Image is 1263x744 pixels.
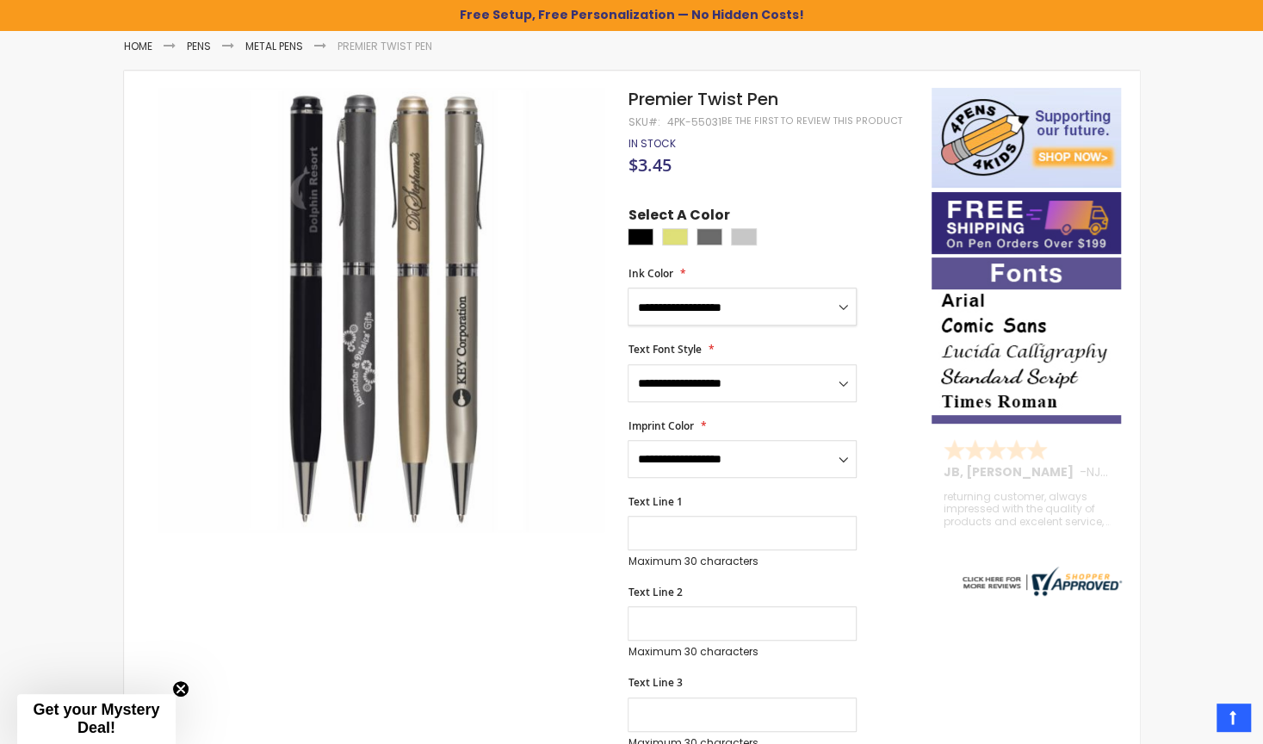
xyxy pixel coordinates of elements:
[944,463,1080,480] span: JB, [PERSON_NAME]
[337,40,432,53] li: Premier Twist Pen
[958,585,1122,599] a: 4pens.com certificate URL
[124,39,152,53] a: Home
[932,88,1121,188] img: 4pens 4 kids
[628,136,675,151] span: In stock
[628,418,693,433] span: Imprint Color
[245,39,303,53] a: Metal Pens
[628,115,659,129] strong: SKU
[172,680,189,697] button: Close teaser
[33,701,159,736] span: Get your Mystery Deal!
[1080,463,1229,480] span: - ,
[628,494,682,509] span: Text Line 1
[628,206,729,229] span: Select A Color
[628,266,672,281] span: Ink Color
[628,675,682,690] span: Text Line 3
[628,585,682,599] span: Text Line 2
[932,192,1121,254] img: Free shipping on orders over $199
[731,228,757,245] div: Silver
[697,228,722,245] div: Grey
[932,257,1121,424] img: font-personalization-examples
[628,228,653,245] div: Black
[17,694,176,744] div: Get your Mystery Deal!Close teaser
[628,555,857,568] p: Maximum 30 characters
[662,228,688,245] div: Gold
[628,153,671,177] span: $3.45
[628,645,857,659] p: Maximum 30 characters
[158,86,605,533] img: Premier Twist Pen
[1087,463,1108,480] span: NJ
[187,39,211,53] a: Pens
[628,87,777,111] span: Premier Twist Pen
[628,342,701,356] span: Text Font Style
[628,137,675,151] div: Availability
[721,115,901,127] a: Be the first to review this product
[958,567,1122,596] img: 4pens.com widget logo
[944,491,1111,528] div: returning customer, always impressed with the quality of products and excelent service, will retu...
[666,115,721,129] div: 4PK-55031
